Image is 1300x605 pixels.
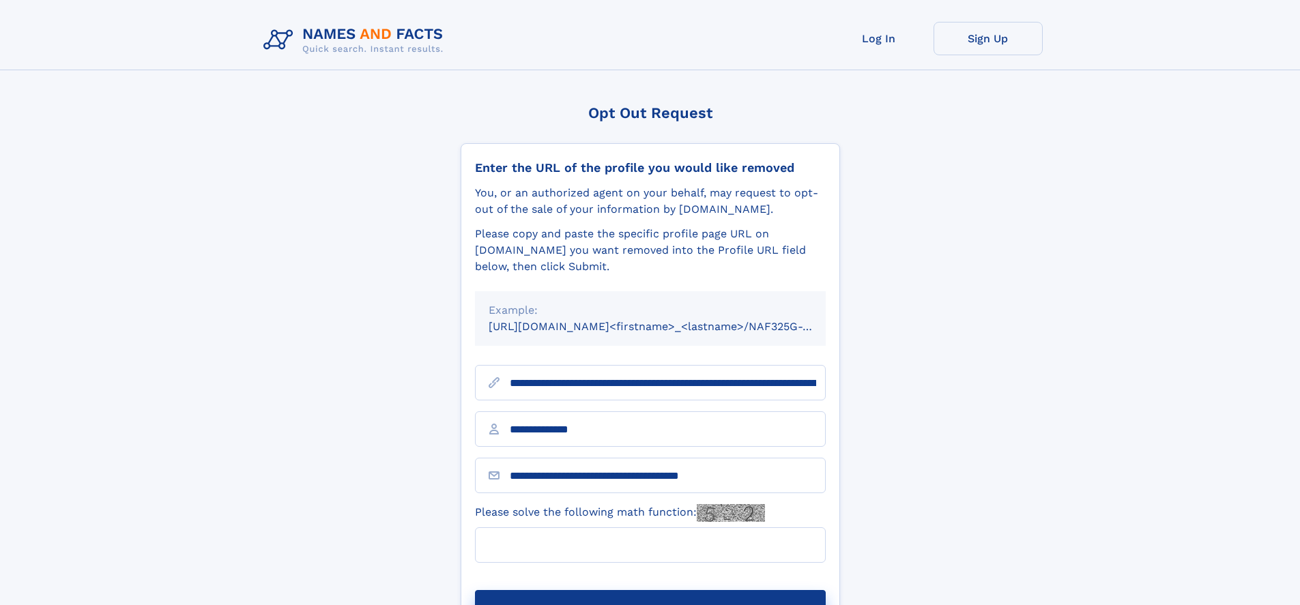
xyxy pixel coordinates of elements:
[824,22,934,55] a: Log In
[934,22,1043,55] a: Sign Up
[475,504,765,522] label: Please solve the following math function:
[475,160,826,175] div: Enter the URL of the profile you would like removed
[475,226,826,275] div: Please copy and paste the specific profile page URL on [DOMAIN_NAME] you want removed into the Pr...
[461,104,840,121] div: Opt Out Request
[258,22,454,59] img: Logo Names and Facts
[475,185,826,218] div: You, or an authorized agent on your behalf, may request to opt-out of the sale of your informatio...
[489,320,852,333] small: [URL][DOMAIN_NAME]<firstname>_<lastname>/NAF325G-xxxxxxxx
[489,302,812,319] div: Example:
